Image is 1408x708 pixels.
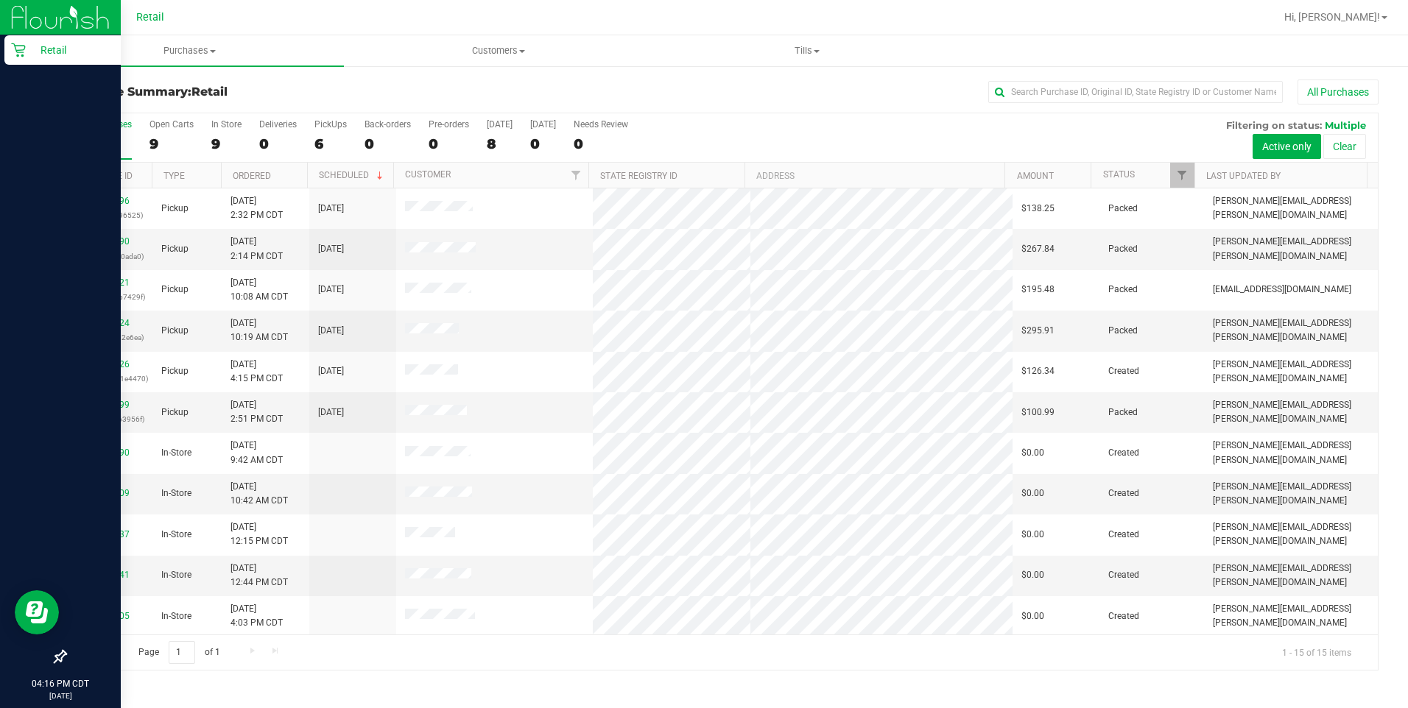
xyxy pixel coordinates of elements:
[161,283,189,297] span: Pickup
[1213,439,1369,467] span: [PERSON_NAME][EMAIL_ADDRESS][PERSON_NAME][DOMAIN_NAME]
[1108,283,1138,297] span: Packed
[318,364,344,378] span: [DATE]
[15,590,59,634] iframe: Resource center
[745,163,1004,188] th: Address
[1021,324,1055,338] span: $295.91
[230,276,288,304] span: [DATE] 10:08 AM CDT
[318,406,344,420] span: [DATE]
[259,119,297,130] div: Deliveries
[1108,446,1139,460] span: Created
[530,119,556,130] div: [DATE]
[74,290,144,304] p: (aadd753e87b7429f)
[7,690,114,701] p: [DATE]
[1213,480,1369,508] span: [PERSON_NAME][EMAIL_ADDRESS][PERSON_NAME][DOMAIN_NAME]
[230,562,288,590] span: [DATE] 12:44 PM CDT
[1108,242,1138,256] span: Packed
[149,135,194,152] div: 9
[259,135,297,152] div: 0
[1021,202,1055,216] span: $138.25
[26,41,114,59] p: Retail
[1213,283,1351,297] span: [EMAIL_ADDRESS][DOMAIN_NAME]
[230,316,288,344] span: [DATE] 10:19 AM CDT
[429,135,469,152] div: 0
[1017,171,1054,181] a: Amount
[1213,562,1369,590] span: [PERSON_NAME][EMAIL_ADDRESS][PERSON_NAME][DOMAIN_NAME]
[405,169,451,180] a: Customer
[1108,528,1139,542] span: Created
[1323,134,1366,159] button: Clear
[1170,163,1194,188] a: Filter
[319,170,386,180] a: Scheduled
[161,528,191,542] span: In-Store
[1213,316,1369,344] span: [PERSON_NAME][EMAIL_ADDRESS][PERSON_NAME][DOMAIN_NAME]
[35,35,344,66] a: Purchases
[65,85,503,99] h3: Purchase Summary:
[345,44,652,57] span: Customers
[230,439,283,467] span: [DATE] 9:42 AM CDT
[1021,446,1044,460] span: $0.00
[161,609,191,623] span: In-Store
[1103,169,1135,180] a: Status
[161,446,191,460] span: In-Store
[654,44,961,57] span: Tills
[161,486,191,500] span: In-Store
[1213,398,1369,426] span: [PERSON_NAME][EMAIL_ADDRESS][PERSON_NAME][DOMAIN_NAME]
[161,202,189,216] span: Pickup
[530,135,556,152] div: 0
[1270,641,1363,663] span: 1 - 15 of 15 items
[163,171,185,181] a: Type
[11,43,26,57] inline-svg: Retail
[161,568,191,582] span: In-Store
[1108,324,1138,338] span: Packed
[161,242,189,256] span: Pickup
[74,412,144,426] p: (e9f48b739963956f)
[1325,119,1366,131] span: Multiple
[1108,202,1138,216] span: Packed
[1021,283,1055,297] span: $195.48
[1213,520,1369,548] span: [PERSON_NAME][EMAIL_ADDRESS][PERSON_NAME][DOMAIN_NAME]
[126,641,232,664] span: Page of 1
[318,324,344,338] span: [DATE]
[230,398,283,426] span: [DATE] 2:51 PM CDT
[1108,406,1138,420] span: Packed
[487,119,513,130] div: [DATE]
[161,364,189,378] span: Pickup
[564,163,588,188] a: Filter
[1021,364,1055,378] span: $126.34
[318,242,344,256] span: [DATE]
[318,283,344,297] span: [DATE]
[1226,119,1322,131] span: Filtering on status:
[191,85,228,99] span: Retail
[314,119,347,130] div: PickUps
[230,235,283,263] span: [DATE] 2:14 PM CDT
[35,44,344,57] span: Purchases
[230,480,288,508] span: [DATE] 10:42 AM CDT
[344,35,652,66] a: Customers
[1021,242,1055,256] span: $267.84
[149,119,194,130] div: Open Carts
[429,119,469,130] div: Pre-orders
[1108,364,1139,378] span: Created
[653,35,962,66] a: Tills
[230,602,283,630] span: [DATE] 4:03 PM CDT
[233,171,271,181] a: Ordered
[211,119,242,130] div: In Store
[169,641,195,664] input: 1
[230,520,288,548] span: [DATE] 12:15 PM CDT
[161,406,189,420] span: Pickup
[1253,134,1321,159] button: Active only
[1213,358,1369,386] span: [PERSON_NAME][EMAIL_ADDRESS][PERSON_NAME][DOMAIN_NAME]
[136,11,164,24] span: Retail
[1213,194,1369,222] span: [PERSON_NAME][EMAIL_ADDRESS][PERSON_NAME][DOMAIN_NAME]
[1021,406,1055,420] span: $100.99
[487,135,513,152] div: 8
[211,135,242,152] div: 9
[1021,568,1044,582] span: $0.00
[74,372,144,386] p: (606a9380411e4470)
[1108,568,1139,582] span: Created
[1213,602,1369,630] span: [PERSON_NAME][EMAIL_ADDRESS][PERSON_NAME][DOMAIN_NAME]
[1284,11,1380,23] span: Hi, [PERSON_NAME]!
[7,677,114,690] p: 04:16 PM CDT
[161,324,189,338] span: Pickup
[574,135,628,152] div: 0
